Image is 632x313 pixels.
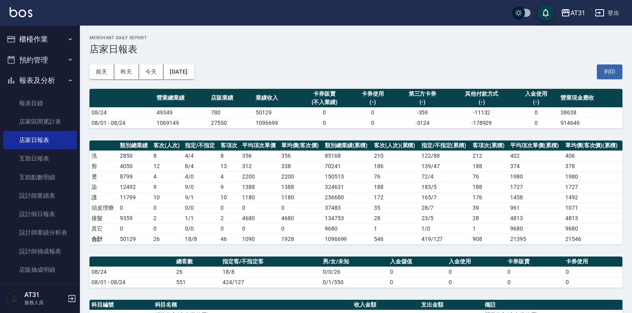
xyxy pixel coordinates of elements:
td: 37483 [323,203,372,213]
td: 76 [372,171,419,182]
div: AT31 [570,8,585,18]
td: 188 [372,182,419,192]
td: 0 [564,267,622,277]
th: 指定客/不指定客 [221,257,321,267]
th: 單均價(客次價) [279,140,323,151]
div: (-) [352,98,393,106]
td: 其它 [89,223,118,234]
td: 0 [505,277,564,287]
td: 1980 [563,171,622,182]
td: 72 / 4 [419,171,471,182]
td: 1980 [508,171,563,182]
td: 1180 [240,192,279,203]
th: 指定/不指定 [183,140,219,151]
td: 1090 [240,234,279,244]
th: 平均項次單價(累積) [508,140,563,151]
td: 35 [372,203,419,213]
td: 21546 [563,234,622,244]
th: 類別總業績 [118,140,151,151]
td: 0 [219,203,240,213]
td: 9680 [563,223,622,234]
a: 設計師日報表 [3,205,77,223]
td: -359 [395,107,449,118]
td: 39 [471,203,508,213]
td: 312 [240,161,279,171]
h2: Merchant Daily Report [89,35,622,40]
div: 其他付款方式 [452,90,512,98]
td: 49349 [155,107,209,118]
td: 85168 [323,150,372,161]
td: 183 / 5 [419,182,471,192]
th: 客項次(累積) [471,140,508,151]
button: AT31 [558,5,588,21]
td: 1069149 [155,118,209,128]
div: 入金使用 [516,90,556,98]
td: 2850 [118,150,151,161]
th: 店販業績 [209,89,254,108]
td: 0 [388,267,447,277]
th: 營業現金應收 [558,89,622,108]
td: 9 / 1 [183,192,219,203]
td: 356 [279,150,323,161]
td: 50129 [254,107,298,118]
td: 8 [151,150,183,161]
td: 780 [209,107,254,118]
th: 客次(人次)(累積) [372,140,419,151]
button: 前天 [89,64,114,79]
td: 1096699 [323,234,372,244]
td: 0 [447,267,505,277]
a: 店販抽成明細 [3,261,77,279]
td: 8799 [118,171,151,182]
td: 1458 [508,192,563,203]
td: 122 / 88 [419,150,471,161]
td: 10 [151,192,183,203]
td: 256680 [323,192,372,203]
td: 染 [89,182,118,192]
td: -11132 [450,107,514,118]
button: 列印 [597,64,622,79]
td: 0 [118,203,151,213]
td: 0 [505,267,564,277]
th: 備註 [483,300,622,310]
img: Logo [10,7,32,17]
td: 324631 [323,182,372,192]
td: 28 [471,213,508,223]
td: 9 [151,182,183,192]
th: 指定/不指定(累積) [419,140,471,151]
td: 2200 [279,171,323,182]
td: 50129 [118,234,151,244]
td: 1180 [279,192,323,203]
div: (-) [397,98,447,106]
div: 卡券販賣 [301,90,348,98]
td: 38638 [558,107,622,118]
td: 13 [219,161,240,171]
td: 9359 [118,213,151,223]
div: 卡券使用 [352,90,393,98]
td: 12 [151,161,183,171]
td: 188 [471,182,508,192]
a: 店家日報表 [3,131,77,149]
th: 單均價(客次價)(累積) [563,140,622,151]
td: 23 / 5 [419,213,471,223]
th: 客次(人次) [151,140,183,151]
td: 護 [89,192,118,203]
td: 合計 [89,234,118,244]
td: 338 [279,161,323,171]
td: 頭皮理療 [89,203,118,213]
td: 1 [372,223,419,234]
td: 76 [471,171,508,182]
td: -178929 [450,118,514,128]
td: 9680 [508,223,563,234]
td: 4 [151,171,183,182]
td: 18/8 [183,234,219,244]
th: 入金儲值 [388,257,447,267]
a: 互助點數明細 [3,168,77,187]
td: 0 / 0 [183,223,219,234]
th: 入金使用 [447,257,505,267]
td: 0 [514,118,558,128]
td: 0 [514,107,558,118]
td: 378 [563,161,622,171]
th: 類別總業績(累積) [323,140,372,151]
div: 第三方卡券 [397,90,447,98]
th: 卡券使用 [564,257,622,267]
